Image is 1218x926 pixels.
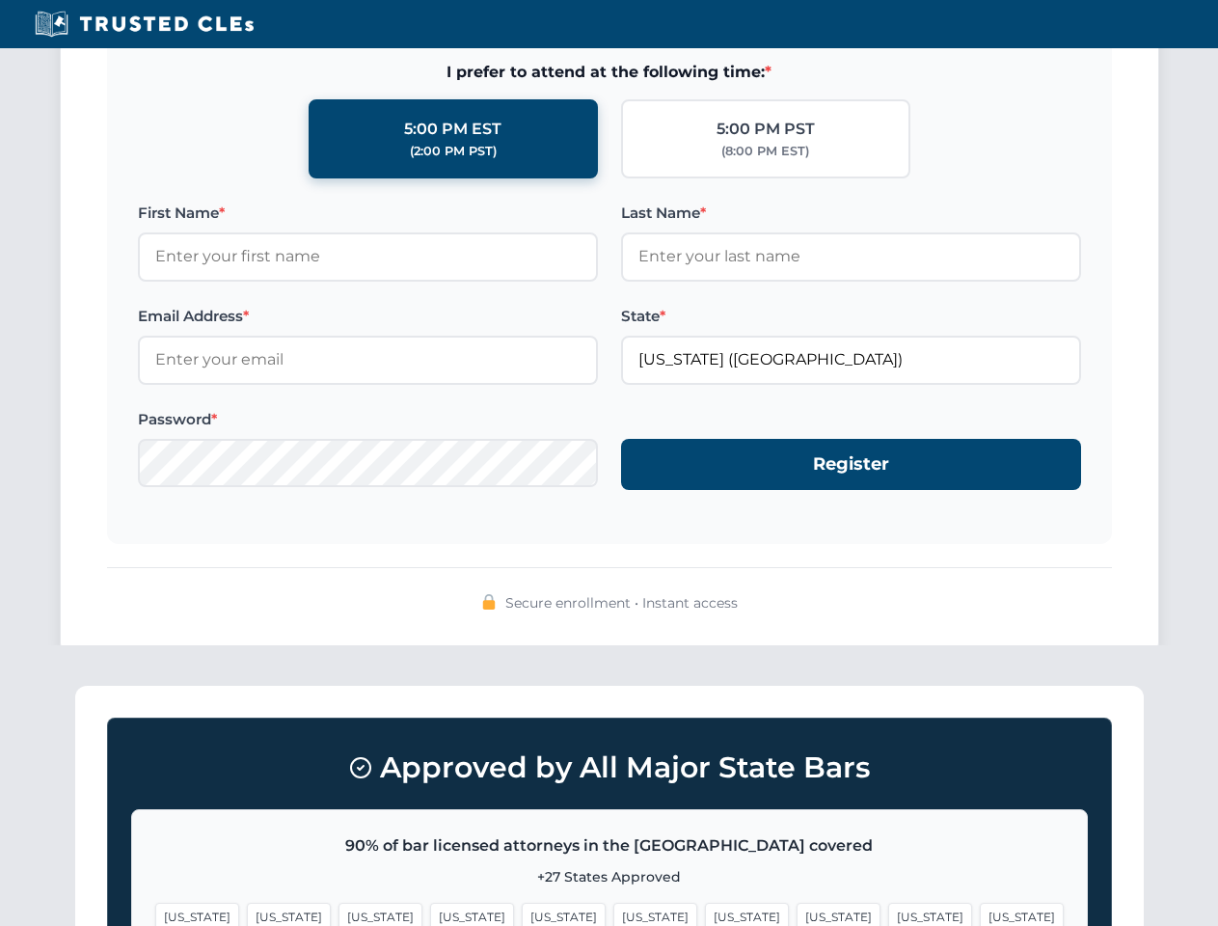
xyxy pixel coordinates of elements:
[138,60,1081,85] span: I prefer to attend at the following time:
[621,202,1081,225] label: Last Name
[138,336,598,384] input: Enter your email
[621,232,1081,281] input: Enter your last name
[717,117,815,142] div: 5:00 PM PST
[481,594,497,610] img: 🔒
[721,142,809,161] div: (8:00 PM EST)
[138,408,598,431] label: Password
[621,305,1081,328] label: State
[138,232,598,281] input: Enter your first name
[29,10,259,39] img: Trusted CLEs
[131,742,1088,794] h3: Approved by All Major State Bars
[404,117,501,142] div: 5:00 PM EST
[155,833,1064,858] p: 90% of bar licensed attorneys in the [GEOGRAPHIC_DATA] covered
[410,142,497,161] div: (2:00 PM PST)
[621,439,1081,490] button: Register
[138,305,598,328] label: Email Address
[155,866,1064,887] p: +27 States Approved
[621,336,1081,384] input: Florida (FL)
[138,202,598,225] label: First Name
[505,592,738,613] span: Secure enrollment • Instant access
